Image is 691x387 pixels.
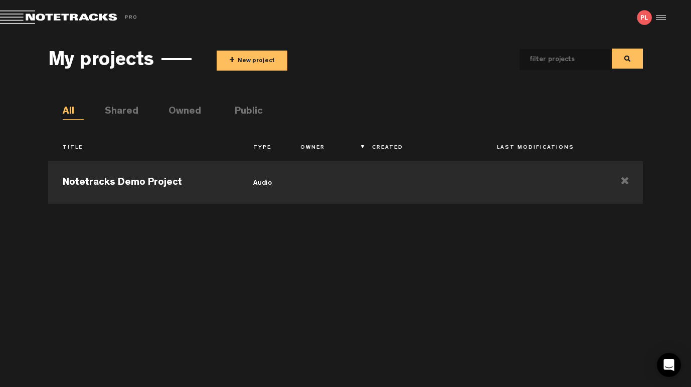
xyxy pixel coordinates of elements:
[482,140,607,157] th: Last Modifications
[105,105,126,120] li: Shared
[229,55,235,67] span: +
[48,140,238,157] th: Title
[239,159,286,204] td: audio
[48,159,238,204] td: Notetracks Demo Project
[657,353,681,377] div: Open Intercom Messenger
[217,51,287,71] button: +New project
[239,140,286,157] th: Type
[520,49,594,70] input: filter projects
[63,105,84,120] li: All
[48,51,154,73] h3: My projects
[235,105,256,120] li: Public
[168,105,190,120] li: Owned
[286,140,357,157] th: Owner
[358,140,482,157] th: Created
[637,10,652,25] img: letters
